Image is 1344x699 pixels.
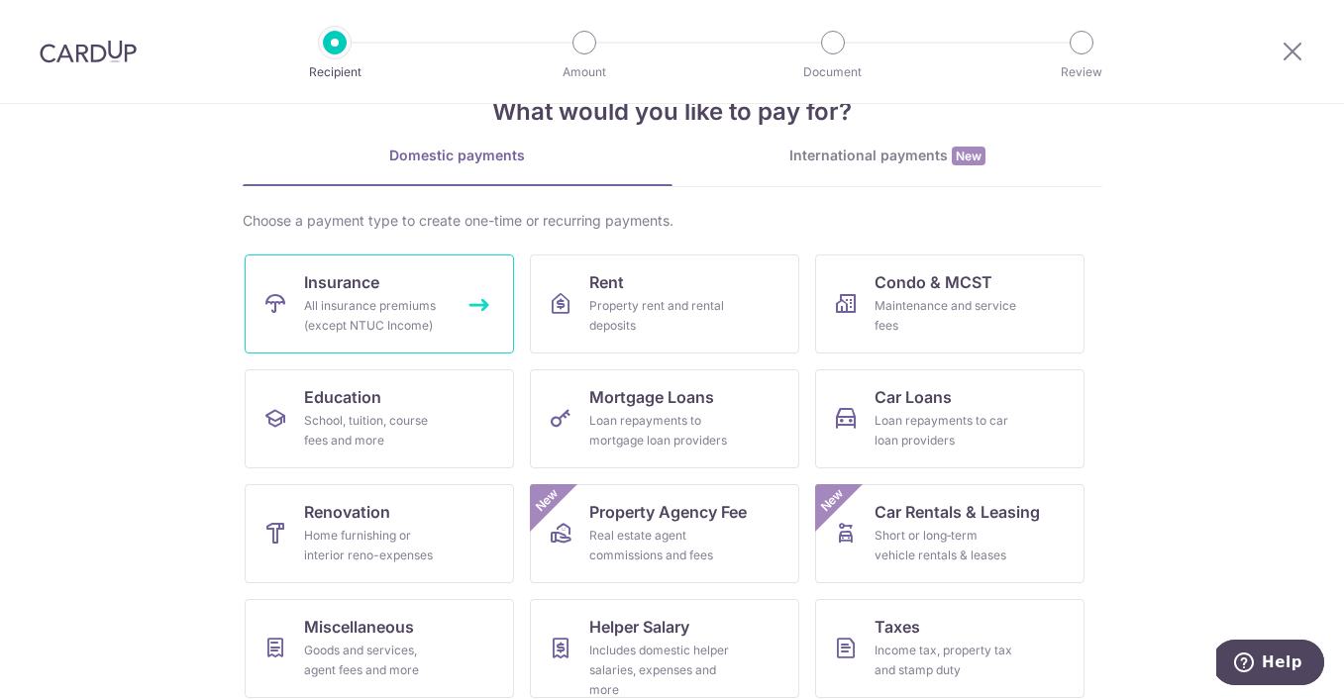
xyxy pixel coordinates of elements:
div: Loan repayments to car loan providers [875,411,1017,450]
div: Income tax, property tax and stamp duty [875,641,1017,680]
div: Loan repayments to mortgage loan providers [589,411,732,450]
span: Taxes [875,615,920,639]
div: Short or long‑term vehicle rentals & leases [875,526,1017,565]
span: Property Agency Fee [589,500,747,524]
span: Rent [589,270,624,294]
span: New [530,484,563,517]
span: New [952,147,985,165]
a: Car Rentals & LeasingShort or long‑term vehicle rentals & leasesNew [815,484,1085,583]
div: Real estate agent commissions and fees [589,526,732,565]
a: InsuranceAll insurance premiums (except NTUC Income) [245,254,514,353]
h4: What would you like to pay for? [243,94,1102,130]
span: Car Rentals & Leasing [875,500,1040,524]
iframe: Opens a widget where you can find more information [1216,640,1324,689]
span: Miscellaneous [304,615,414,639]
span: Mortgage Loans [589,385,714,409]
span: Helper Salary [589,615,689,639]
p: Amount [511,62,658,82]
div: All insurance premiums (except NTUC Income) [304,296,447,336]
a: Property Agency FeeReal estate agent commissions and feesNew [530,484,799,583]
div: School, tuition, course fees and more [304,411,447,450]
div: Property rent and rental deposits [589,296,732,336]
p: Document [760,62,906,82]
a: EducationSchool, tuition, course fees and more [245,369,514,468]
div: Goods and services, agent fees and more [304,641,447,680]
div: Domestic payments [243,146,672,165]
span: Condo & MCST [875,270,992,294]
span: Renovation [304,500,390,524]
span: Insurance [304,270,379,294]
a: Mortgage LoansLoan repayments to mortgage loan providers [530,369,799,468]
a: TaxesIncome tax, property tax and stamp duty [815,599,1085,698]
span: Car Loans [875,385,952,409]
div: Choose a payment type to create one-time or recurring payments. [243,211,1102,231]
div: Home furnishing or interior reno-expenses [304,526,447,565]
span: Help [46,14,86,32]
a: MiscellaneousGoods and services, agent fees and more [245,599,514,698]
p: Recipient [261,62,408,82]
div: International payments [672,146,1102,166]
div: Maintenance and service fees [875,296,1017,336]
a: Car LoansLoan repayments to car loan providers [815,369,1085,468]
img: CardUp [40,40,137,63]
a: RenovationHome furnishing or interior reno-expenses [245,484,514,583]
a: Helper SalaryIncludes domestic helper salaries, expenses and more [530,599,799,698]
span: New [815,484,848,517]
a: RentProperty rent and rental deposits [530,254,799,353]
a: Condo & MCSTMaintenance and service fees [815,254,1085,353]
p: Review [1008,62,1155,82]
span: Education [304,385,381,409]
